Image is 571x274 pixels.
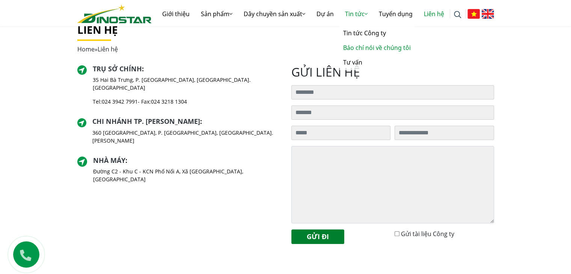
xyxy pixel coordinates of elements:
[77,65,87,75] img: directer
[93,167,280,183] p: Đường C2 - Khu C - KCN Phố Nối A, Xã [GEOGRAPHIC_DATA], [GEOGRAPHIC_DATA]
[311,2,339,26] a: Dự án
[467,9,480,19] img: Tiếng Việt
[339,55,414,70] a: Tư vấn
[98,45,118,53] span: Liên hệ
[92,117,280,126] h2: :
[77,45,118,53] span: »
[77,24,494,36] h1: Liên hệ
[92,117,200,126] a: Chi nhánh TP. [PERSON_NAME]
[195,2,238,26] a: Sản phẩm
[93,157,280,165] h2: :
[373,2,418,26] a: Tuyển dụng
[93,156,125,165] a: Nhà máy
[339,26,414,41] a: Tin tức Công ty
[238,2,311,26] a: Dây chuyền sản xuất
[157,2,195,26] a: Giới thiệu
[77,45,95,53] a: Home
[93,64,142,73] a: Trụ sở chính
[401,229,454,238] label: Gửi tài liệu Công ty
[92,129,280,145] p: 360 [GEOGRAPHIC_DATA], P. [GEOGRAPHIC_DATA], [GEOGRAPHIC_DATA]. [PERSON_NAME]
[93,76,280,92] p: 35 Hai Bà Trưng, P. [GEOGRAPHIC_DATA], [GEOGRAPHIC_DATA]. [GEOGRAPHIC_DATA]
[77,5,152,23] img: logo
[339,41,414,55] a: Báo chí nói về chúng tôi
[454,11,461,18] img: search
[77,118,86,127] img: directer
[291,229,344,244] button: Gửi đi
[93,98,280,105] p: Tel: - Fax:
[418,2,450,26] a: Liên hệ
[151,98,187,105] a: 024 3218 1304
[482,9,494,19] img: English
[339,2,373,26] a: Tin tức
[291,65,494,79] h2: gửi liên hệ
[93,65,280,73] h2: :
[102,98,138,105] a: 024 3942 7991
[77,157,87,167] img: directer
